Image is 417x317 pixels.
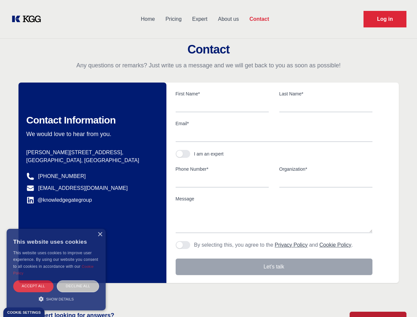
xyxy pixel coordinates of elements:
[319,242,351,248] a: Cookie Policy
[8,61,409,69] p: Any questions or remarks? Just write us a message and we will get back to you as soon as possible!
[26,130,156,138] p: We would love to hear from you.
[160,11,187,28] a: Pricing
[275,242,308,248] a: Privacy Policy
[26,157,156,164] p: [GEOGRAPHIC_DATA], [GEOGRAPHIC_DATA]
[38,184,128,192] a: [EMAIL_ADDRESS][DOMAIN_NAME]
[13,251,98,269] span: This website uses cookies to improve user experience. By using our website you consent to all coo...
[176,120,372,127] label: Email*
[13,234,99,250] div: This website uses cookies
[97,232,102,237] div: Close
[11,14,46,24] a: KOL Knowledge Platform: Talk to Key External Experts (KEE)
[38,172,86,180] a: [PHONE_NUMBER]
[7,311,41,314] div: Cookie settings
[57,280,99,292] div: Decline all
[26,196,92,204] a: @knowledgegategroup
[187,11,213,28] a: Expert
[176,166,269,172] label: Phone Number*
[26,114,156,126] h2: Contact Information
[26,149,156,157] p: [PERSON_NAME][STREET_ADDRESS],
[213,11,244,28] a: About us
[176,259,372,275] button: Let's talk
[13,264,94,275] a: Cookie Policy
[364,11,406,27] a: Request Demo
[176,195,372,202] label: Message
[176,90,269,97] label: First Name*
[279,166,372,172] label: Organization*
[8,43,409,56] h2: Contact
[244,11,274,28] a: Contact
[13,296,99,302] div: Show details
[46,297,74,301] span: Show details
[194,241,353,249] p: By selecting this, you agree to the and .
[13,280,53,292] div: Accept all
[279,90,372,97] label: Last Name*
[135,11,160,28] a: Home
[194,151,224,157] div: I am an expert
